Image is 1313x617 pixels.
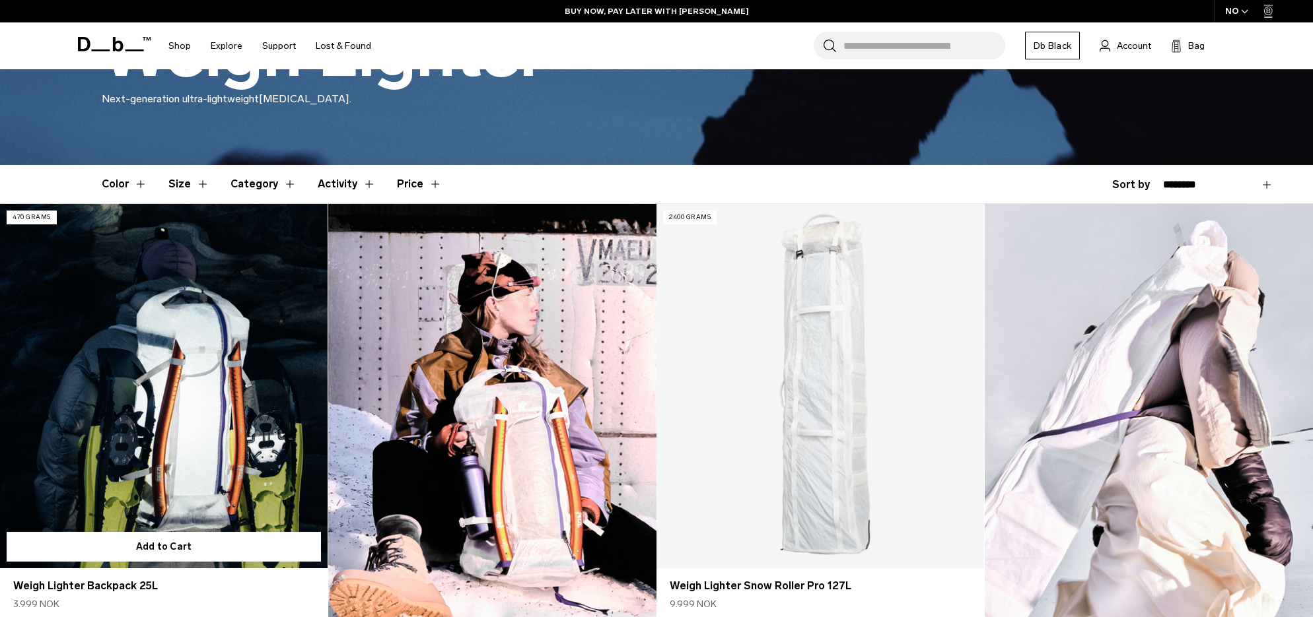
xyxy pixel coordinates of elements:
button: Toggle Price [397,165,442,203]
p: 2400 grams [663,211,717,224]
button: Bag [1171,38,1205,53]
span: Account [1117,39,1151,53]
span: Bag [1188,39,1205,53]
span: Next-generation ultra-lightweight [102,92,259,105]
span: 3.999 NOK [13,597,59,611]
button: Toggle Filter [231,165,297,203]
a: Weigh Lighter Snow Roller Pro 127L [670,578,971,594]
nav: Main Navigation [159,22,381,69]
a: Support [262,22,296,69]
span: [MEDICAL_DATA]. [259,92,351,105]
a: BUY NOW, PAY LATER WITH [PERSON_NAME] [565,5,749,17]
span: 9.999 NOK [670,597,717,611]
button: Toggle Filter [102,165,147,203]
a: Weigh Lighter Snow Roller Pro 127L [656,204,984,568]
button: Toggle Filter [318,165,376,203]
a: Account [1100,38,1151,53]
a: Db Black [1025,32,1080,59]
button: Toggle Filter [168,165,209,203]
a: Weigh Lighter Backpack 25L [13,578,314,594]
button: Add to Cart [7,532,321,562]
a: Explore [211,22,242,69]
h1: Weigh Lighter™ [102,15,614,91]
p: 470 grams [7,211,57,224]
a: Lost & Found [316,22,371,69]
a: Shop [168,22,191,69]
